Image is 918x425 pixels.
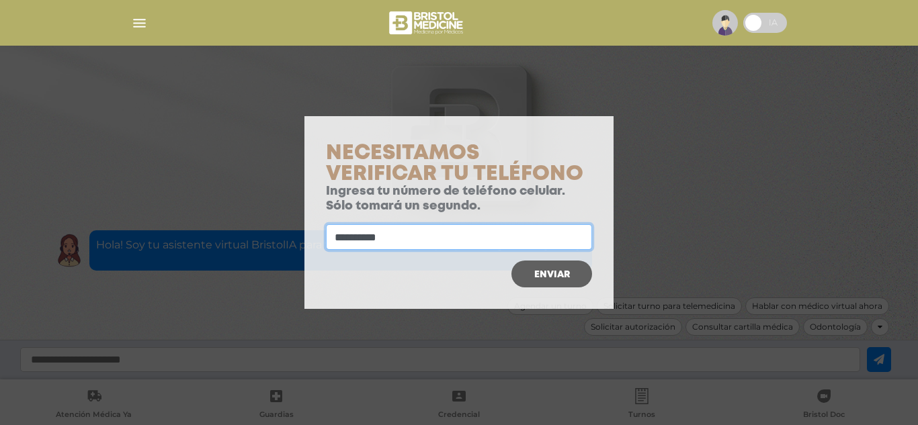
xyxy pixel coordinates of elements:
[712,10,738,36] img: profile-placeholder.svg
[534,270,570,279] span: Enviar
[326,144,583,183] span: Necesitamos verificar tu teléfono
[131,15,148,32] img: Cober_menu-lines-white.svg
[326,185,592,214] p: Ingresa tu número de teléfono celular. Sólo tomará un segundo.
[387,7,467,39] img: bristol-medicine-blanco.png
[511,261,592,287] button: Enviar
